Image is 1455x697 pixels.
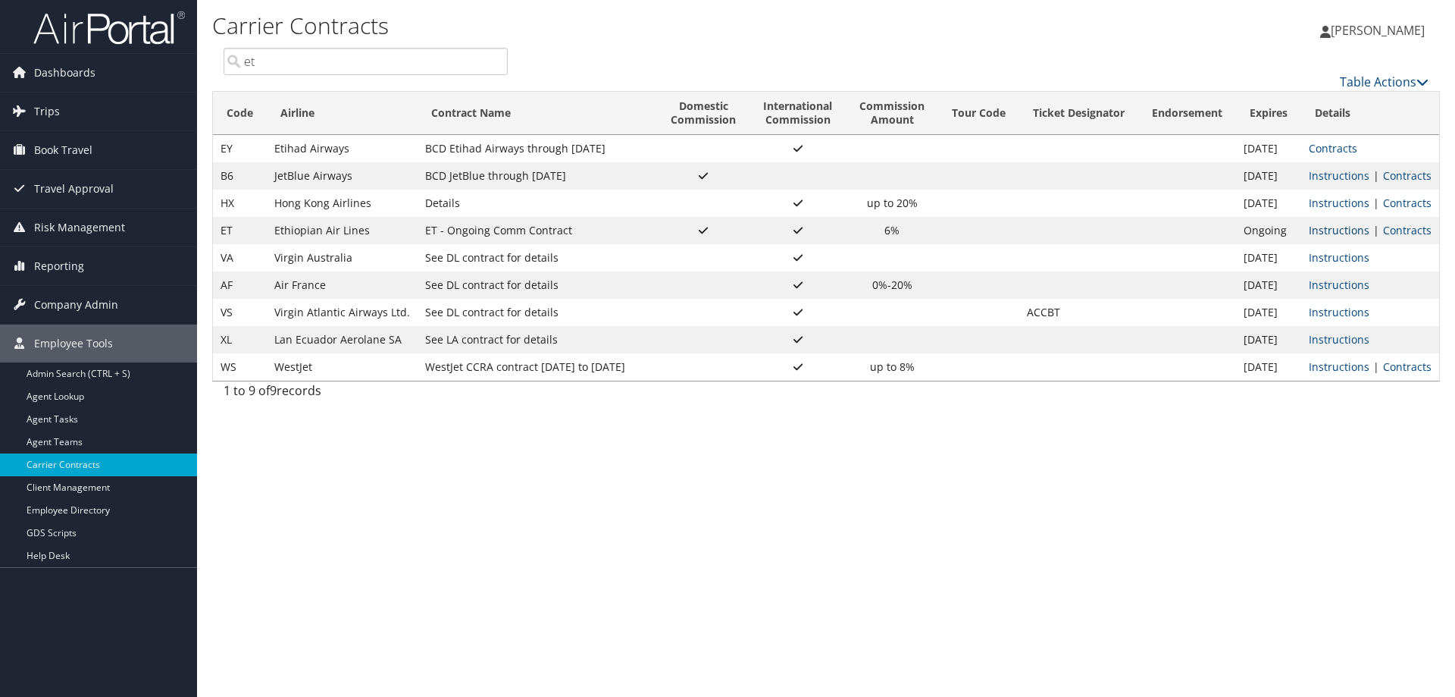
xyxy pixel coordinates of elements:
[1236,217,1301,244] td: Ongoing
[270,382,277,399] span: 9
[212,10,1031,42] h1: Carrier Contracts
[1236,135,1301,162] td: [DATE]
[1331,22,1425,39] span: [PERSON_NAME]
[1369,196,1383,210] span: |
[1236,272,1301,299] td: [DATE]
[1383,168,1432,183] a: View Contracts
[213,217,267,244] td: ET
[1309,250,1369,265] a: View Ticketing Instructions
[846,217,938,244] td: 6%
[267,272,418,299] td: Air France
[1309,196,1369,210] a: View Ticketing Instructions
[418,299,657,326] td: See DL contract for details
[1320,8,1440,53] a: [PERSON_NAME]
[213,272,267,299] td: AF
[213,135,267,162] td: EY
[1236,92,1301,135] th: Expires: activate to sort column ascending
[1138,92,1236,135] th: Endorsement: activate to sort column ascending
[1236,190,1301,217] td: [DATE]
[267,190,418,217] td: Hong Kong Airlines
[267,217,418,244] td: Ethiopian Air Lines
[34,286,118,324] span: Company Admin
[418,353,657,381] td: WestJet CCRA contract [DATE] to [DATE]
[418,92,657,135] th: Contract Name: activate to sort column descending
[267,92,418,135] th: Airline: activate to sort column ascending
[34,247,84,285] span: Reporting
[1236,162,1301,190] td: [DATE]
[1369,168,1383,183] span: |
[213,162,267,190] td: B6
[34,170,114,208] span: Travel Approval
[224,381,508,407] div: 1 to 9 of records
[1301,92,1439,135] th: Details: activate to sort column ascending
[34,325,113,363] span: Employee Tools
[1309,278,1369,292] a: View Ticketing Instructions
[846,92,938,135] th: CommissionAmount: activate to sort column ascending
[418,326,657,353] td: See LA contract for details
[418,244,657,272] td: See DL contract for details
[1309,359,1369,374] a: View Ticketing Instructions
[749,92,846,135] th: InternationalCommission: activate to sort column ascending
[418,190,657,217] td: Details
[1309,141,1357,155] a: View Contracts
[1340,74,1428,90] a: Table Actions
[213,299,267,326] td: VS
[1309,305,1369,319] a: View Ticketing Instructions
[1309,223,1369,237] a: View Ticketing Instructions
[267,135,418,162] td: Etihad Airways
[213,353,267,381] td: WS
[418,135,657,162] td: BCD Etihad Airways through [DATE]
[213,92,267,135] th: Code: activate to sort column ascending
[1383,223,1432,237] a: View Contracts
[33,10,185,46] img: airportal-logo.png
[213,326,267,353] td: XL
[1236,326,1301,353] td: [DATE]
[213,244,267,272] td: VA
[846,272,938,299] td: 0%-20%
[657,92,749,135] th: DomesticCommission: activate to sort column ascending
[1019,92,1138,135] th: Ticket Designator: activate to sort column ascending
[938,92,1019,135] th: Tour Code: activate to sort column ascending
[213,190,267,217] td: HX
[1236,244,1301,272] td: [DATE]
[1369,359,1383,374] span: |
[267,162,418,190] td: JetBlue Airways
[1019,299,1138,326] td: ACCBT
[418,162,657,190] td: BCD JetBlue through [DATE]
[34,209,125,246] span: Risk Management
[1236,299,1301,326] td: [DATE]
[418,217,657,244] td: ET - Ongoing Comm Contract
[34,93,60,130] span: Trips
[1309,168,1369,183] a: View Ticketing Instructions
[34,131,92,169] span: Book Travel
[34,54,95,92] span: Dashboards
[846,353,938,381] td: up to 8%
[267,299,418,326] td: Virgin Atlantic Airways Ltd.
[1383,196,1432,210] a: View Contracts
[1236,353,1301,381] td: [DATE]
[846,190,938,217] td: up to 20%
[267,244,418,272] td: Virgin Australia
[1369,223,1383,237] span: |
[1383,359,1432,374] a: View Contracts
[418,272,657,299] td: See DL contract for details
[267,353,418,381] td: WestJet
[267,326,418,353] td: Lan Ecuador Aerolane SA
[1309,332,1369,347] a: View Ticketing Instructions
[224,48,508,75] input: Search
